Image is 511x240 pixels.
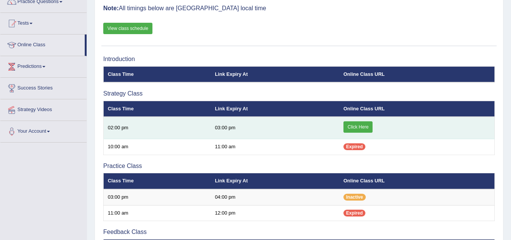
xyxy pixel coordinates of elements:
a: Predictions [0,56,87,75]
td: 11:00 am [104,205,211,221]
h3: Practice Class [103,163,495,169]
b: Note: [103,5,119,11]
a: Click Here [343,121,373,133]
h3: All timings below are [GEOGRAPHIC_DATA] local time [103,5,495,12]
a: View class schedule [103,23,152,34]
td: 12:00 pm [211,205,339,221]
td: 04:00 pm [211,189,339,205]
th: Class Time [104,101,211,117]
a: Strategy Videos [0,99,87,118]
td: 02:00 pm [104,117,211,139]
th: Class Time [104,66,211,82]
h3: Introduction [103,56,495,63]
span: Expired [343,143,365,150]
td: 11:00 am [211,139,339,155]
h3: Strategy Class [103,90,495,97]
td: 03:00 pm [211,117,339,139]
th: Online Class URL [339,101,495,117]
a: Your Account [0,121,87,140]
a: Tests [0,13,87,32]
span: Inactive [343,194,366,201]
th: Class Time [104,173,211,189]
th: Online Class URL [339,66,495,82]
h3: Feedback Class [103,229,495,235]
th: Link Expiry At [211,101,339,117]
th: Link Expiry At [211,173,339,189]
span: Expired [343,210,365,216]
a: Online Class [0,35,85,53]
td: 03:00 pm [104,189,211,205]
th: Online Class URL [339,173,495,189]
td: 10:00 am [104,139,211,155]
th: Link Expiry At [211,66,339,82]
a: Success Stories [0,78,87,97]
